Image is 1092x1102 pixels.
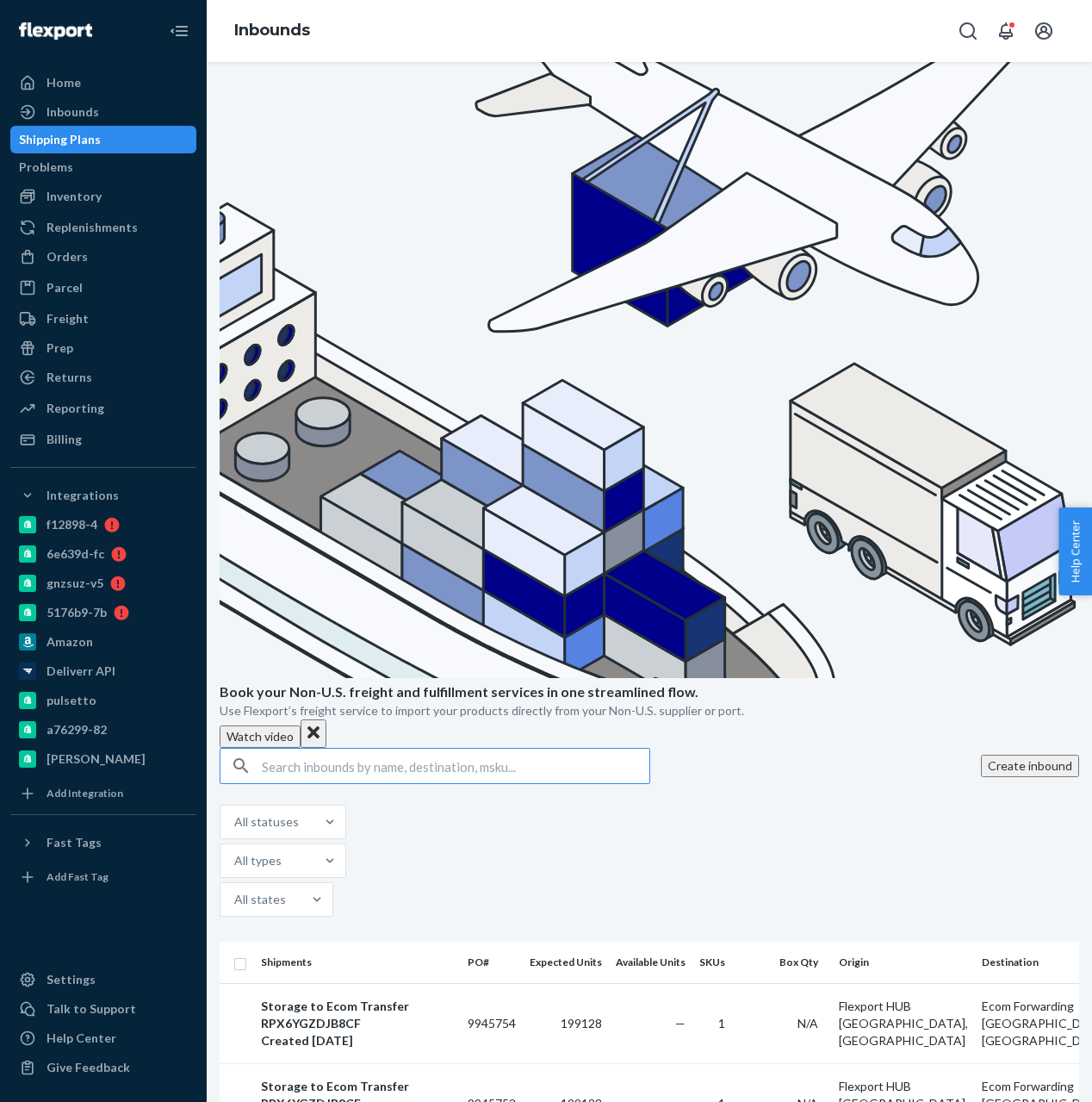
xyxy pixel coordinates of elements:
[47,1059,130,1076] div: Give Feedback
[10,863,196,891] a: Add Fast Tag
[47,248,88,265] div: Orders
[47,869,109,884] div: Add Fast Tag
[739,942,832,983] th: Box Qty
[262,749,649,783] input: Search inbounds by name, destination, msku...
[10,214,196,241] a: Replenishments
[299,813,301,831] input: All statuses
[10,395,196,422] a: Reporting
[832,942,975,983] th: Origin
[301,719,326,748] button: Close
[47,786,123,800] div: Add Integration
[234,852,282,869] div: All types
[47,431,82,448] div: Billing
[10,628,196,656] a: Amazon
[10,966,196,993] a: Settings
[10,98,196,126] a: Inbounds
[47,721,107,738] div: a76299-82
[254,942,461,983] th: Shipments
[47,279,83,296] div: Parcel
[10,334,196,362] a: Prep
[461,942,523,983] th: PO#
[220,6,324,56] ol: breadcrumbs
[47,400,104,417] div: Reporting
[47,545,104,563] div: 6e639d-fc
[162,14,196,48] button: Close Navigation
[220,725,301,748] button: Watch video
[10,716,196,744] a: a76299-82
[1027,14,1061,48] button: Open account menu
[47,369,92,386] div: Returns
[461,983,523,1063] td: 9945754
[981,755,1079,777] button: Create inbound
[10,364,196,391] a: Returns
[47,971,96,988] div: Settings
[10,687,196,714] a: pulsetto
[10,540,196,568] a: 6e639d-fc
[10,1054,196,1081] button: Give Feedback
[47,575,103,592] div: gnzsuz-v5
[19,22,92,40] img: Flexport logo
[10,426,196,453] a: Billing
[10,745,196,773] a: [PERSON_NAME]
[220,702,1079,719] p: Use Flexport’s freight service to import your products directly from your Non-U.S. supplier or port.
[47,516,97,533] div: f12898-4
[47,663,115,680] div: Deliverr API
[261,1032,454,1049] div: Created [DATE]
[839,998,968,1015] div: Flexport HUB
[718,1016,725,1030] span: 1
[10,482,196,509] button: Integrations
[10,570,196,597] a: gnzsuz-v5
[10,126,196,153] a: Shipping Plans
[951,14,985,48] button: Open Search Box
[47,834,102,851] div: Fast Tags
[47,750,146,768] div: [PERSON_NAME]
[10,511,196,539] a: f12898-4
[609,942,692,983] th: Available Units
[10,305,196,333] a: Freight
[10,69,196,97] a: Home
[261,998,454,1032] div: Storage to Ecom Transfer RPX6YGZDJB8CF
[839,1016,968,1048] span: [GEOGRAPHIC_DATA], [GEOGRAPHIC_DATA]
[47,339,73,357] div: Prep
[561,1016,602,1030] span: 199128
[47,188,102,205] div: Inventory
[47,103,99,121] div: Inbounds
[47,219,138,236] div: Replenishments
[10,657,196,685] a: Deliverr API
[10,153,196,181] a: Problems
[10,995,196,1023] a: Talk to Support
[692,942,739,983] th: SKUs
[10,780,196,807] a: Add Integration
[10,829,196,856] button: Fast Tags
[47,1000,136,1018] div: Talk to Support
[10,274,196,302] a: Parcel
[10,1024,196,1052] a: Help Center
[1058,507,1092,595] button: Help Center
[10,599,196,626] a: 5176b9-7b
[234,813,299,831] div: All statuses
[234,891,286,908] div: All states
[797,1016,818,1030] span: N/A
[220,682,1079,702] p: Book your Non-U.S. freight and fulfillment services in one streamlined flow.
[19,131,101,148] div: Shipping Plans
[10,243,196,271] a: Orders
[47,74,81,91] div: Home
[282,852,283,869] input: All types
[47,487,119,504] div: Integrations
[523,942,609,983] th: Expected Units
[47,1030,116,1047] div: Help Center
[234,21,310,40] a: Inbounds
[675,1016,686,1030] span: —
[286,891,288,908] input: All states
[47,692,96,709] div: pulsetto
[19,159,73,176] div: Problems
[47,633,93,651] div: Amazon
[47,604,107,621] div: 5176b9-7b
[47,310,89,327] div: Freight
[839,1078,968,1095] div: Flexport HUB
[10,183,196,210] a: Inventory
[989,14,1023,48] button: Open notifications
